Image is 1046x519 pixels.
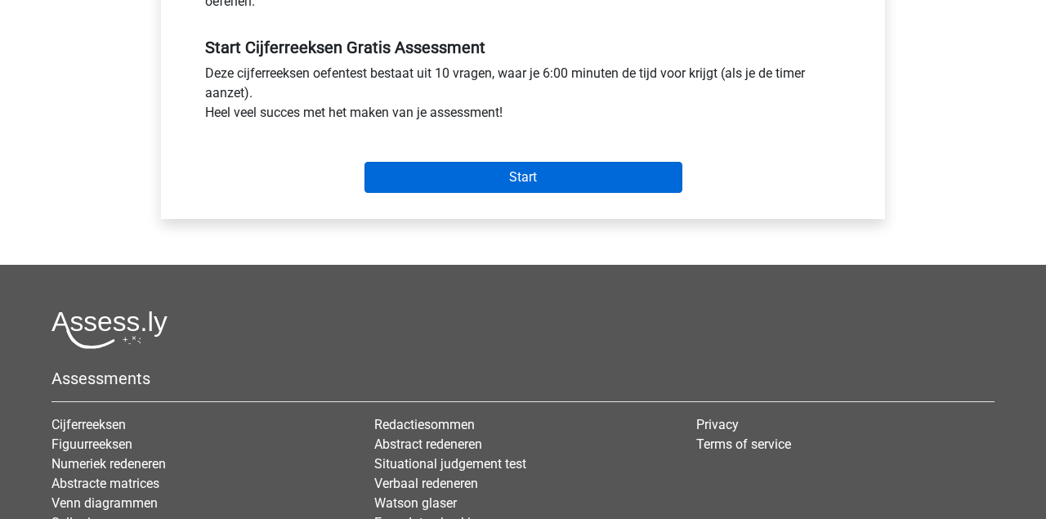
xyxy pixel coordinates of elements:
[696,417,739,432] a: Privacy
[51,495,158,511] a: Venn diagrammen
[205,38,841,57] h5: Start Cijferreeksen Gratis Assessment
[51,311,168,349] img: Assessly logo
[374,417,475,432] a: Redactiesommen
[51,369,995,388] h5: Assessments
[193,64,853,129] div: Deze cijferreeksen oefentest bestaat uit 10 vragen, waar je 6:00 minuten de tijd voor krijgt (als...
[51,417,126,432] a: Cijferreeksen
[374,456,526,472] a: Situational judgement test
[364,162,682,193] input: Start
[374,476,478,491] a: Verbaal redeneren
[374,495,457,511] a: Watson glaser
[51,436,132,452] a: Figuurreeksen
[51,456,166,472] a: Numeriek redeneren
[51,476,159,491] a: Abstracte matrices
[696,436,791,452] a: Terms of service
[374,436,482,452] a: Abstract redeneren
